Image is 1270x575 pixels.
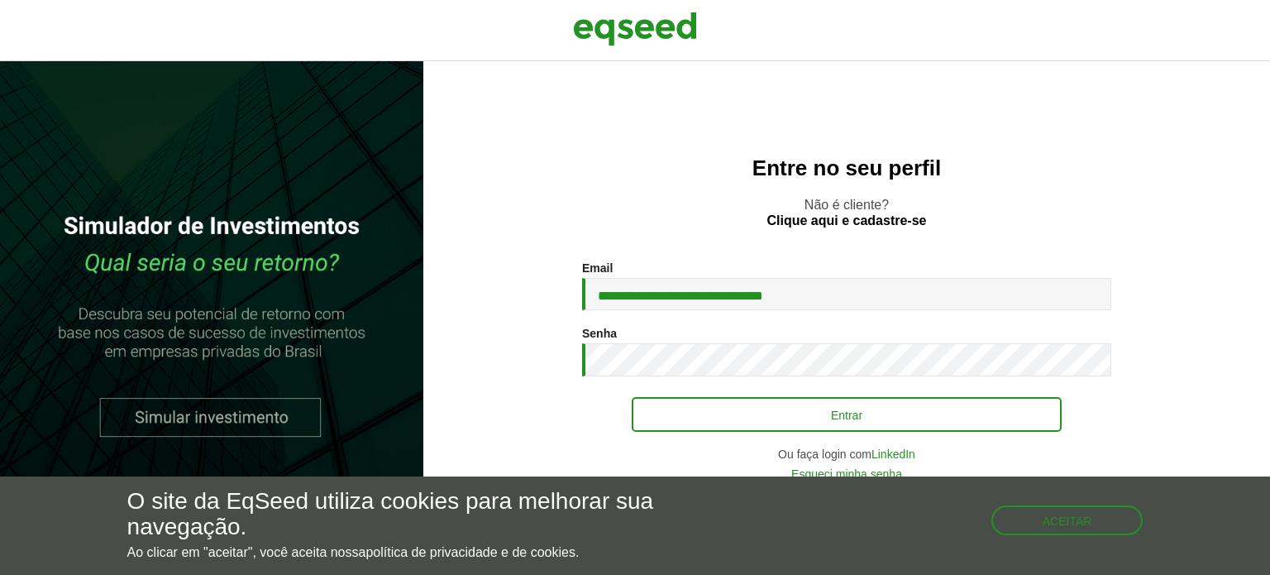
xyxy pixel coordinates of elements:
h5: O site da EqSeed utiliza cookies para melhorar sua navegação. [127,489,737,540]
p: Não é cliente? [456,197,1237,228]
div: Ou faça login com [582,448,1111,460]
a: LinkedIn [871,448,915,460]
button: Aceitar [991,506,1143,535]
button: Entrar [632,397,1062,432]
a: política de privacidade e de cookies [365,546,575,559]
label: Email [582,262,613,274]
p: Ao clicar em "aceitar", você aceita nossa . [127,544,737,560]
label: Senha [582,328,617,339]
img: EqSeed Logo [573,8,697,50]
h2: Entre no seu perfil [456,156,1237,180]
a: Esqueci minha senha [791,468,902,480]
a: Clique aqui e cadastre-se [767,214,927,228]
